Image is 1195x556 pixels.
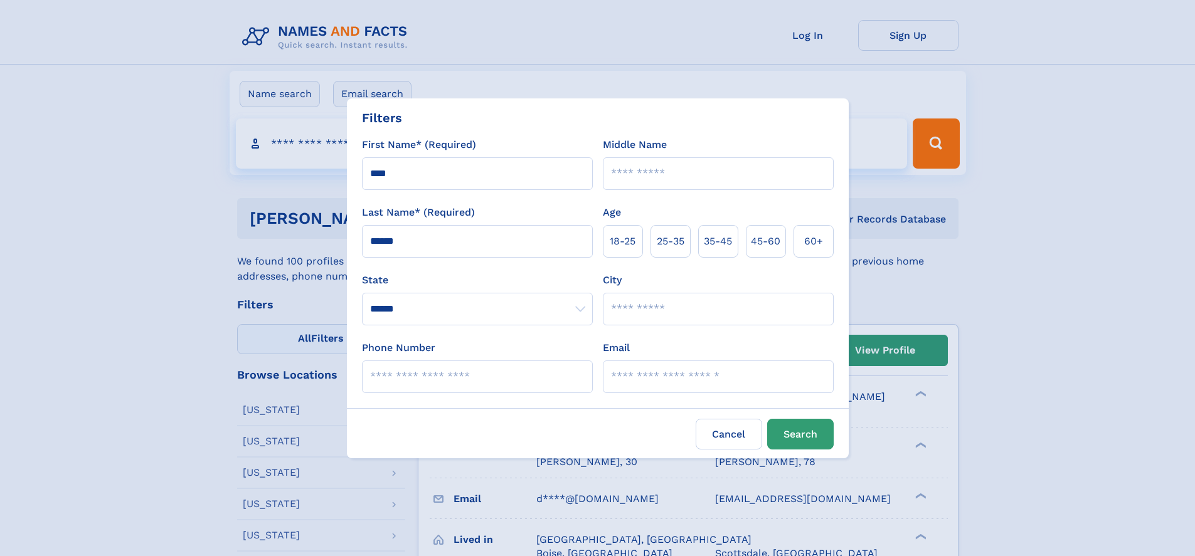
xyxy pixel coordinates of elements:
[362,108,402,127] div: Filters
[362,205,475,220] label: Last Name* (Required)
[603,273,622,288] label: City
[362,273,593,288] label: State
[751,234,780,249] span: 45‑60
[603,205,621,220] label: Age
[767,419,834,449] button: Search
[603,340,630,355] label: Email
[610,234,635,249] span: 18‑25
[362,340,435,355] label: Phone Number
[696,419,762,449] label: Cancel
[603,137,667,152] label: Middle Name
[704,234,732,249] span: 35‑45
[804,234,823,249] span: 60+
[657,234,684,249] span: 25‑35
[362,137,476,152] label: First Name* (Required)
